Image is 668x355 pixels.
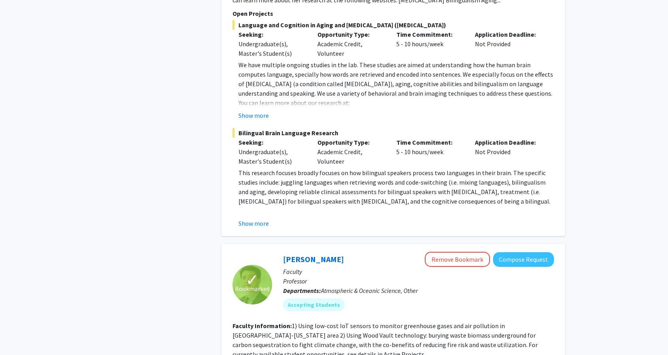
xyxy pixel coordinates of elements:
button: Show more [238,111,269,120]
b: Faculty Information: [233,322,292,330]
span: Atmospheric & Oceanic Science, Other [321,287,418,295]
iframe: Chat [6,319,34,349]
button: Compose Request to Ning Zeng [493,252,554,267]
div: 5 - 10 hours/week [390,30,469,58]
span: Bilingual Brain Language Research [233,128,554,138]
p: Professor [283,276,554,286]
div: Not Provided [469,30,548,58]
p: Seeking: [238,138,306,147]
div: Undergraduate(s), Master's Student(s) [238,147,306,166]
mat-chip: Accepting Students [283,298,345,311]
p: Seeking: [238,30,306,39]
p: You can learn more about our research at: [238,98,554,108]
p: Opportunity Type: [317,138,385,147]
button: Show more [238,219,269,228]
p: Application Deadline: [475,138,542,147]
p: Open Projects [233,9,554,18]
p: Time Commitment: [396,138,463,147]
b: Departments: [283,287,321,295]
p: We have multiple ongoing studies in the lab. These studies are aimed at understanding how the hum... [238,60,554,98]
p: Faculty [283,267,554,276]
div: Academic Credit, Volunteer [311,138,390,166]
p: This research focuses broadly focuses on how bilingual speakers process two languages in their br... [238,168,554,206]
p: Opportunity Type: [317,30,385,39]
div: 5 - 10 hours/week [390,138,469,166]
span: ✓ [246,276,259,284]
a: [PERSON_NAME] [283,254,344,264]
p: Application Deadline: [475,30,542,39]
span: Language and Cognition in Aging and [MEDICAL_DATA] ([MEDICAL_DATA]) [233,20,554,30]
div: Not Provided [469,138,548,166]
p: Time Commitment: [396,30,463,39]
div: Undergraduate(s), Master's Student(s) [238,39,306,58]
span: Bookmarked [235,284,270,293]
button: Remove Bookmark [425,252,490,267]
div: Academic Credit, Volunteer [311,30,390,58]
